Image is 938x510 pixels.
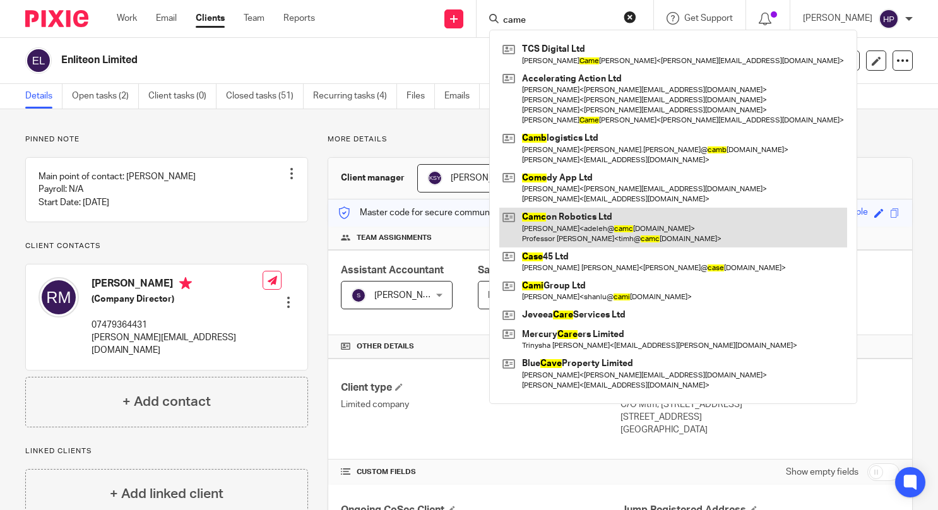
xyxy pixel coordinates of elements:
[620,424,899,436] p: [GEOGRAPHIC_DATA]
[357,341,414,352] span: Other details
[39,277,79,317] img: svg%3E
[179,277,192,290] i: Primary
[488,291,539,300] span: Not selected
[117,12,137,25] a: Work
[341,381,620,394] h4: Client type
[374,291,451,300] span: [PERSON_NAME] S
[328,134,913,145] p: More details
[502,15,615,27] input: Search
[351,288,366,303] img: svg%3E
[684,14,733,23] span: Get Support
[72,84,139,109] a: Open tasks (2)
[444,84,480,109] a: Emails
[313,84,397,109] a: Recurring tasks (4)
[338,206,555,219] p: Master code for secure communications and files
[407,84,435,109] a: Files
[92,293,263,305] h5: (Company Director)
[148,84,217,109] a: Client tasks (0)
[61,54,605,67] h2: Enliteon Limited
[451,174,520,182] span: [PERSON_NAME]
[803,12,872,25] p: [PERSON_NAME]
[341,398,620,411] p: Limited company
[244,12,264,25] a: Team
[478,265,540,275] span: Sales Person
[92,331,263,357] p: [PERSON_NAME][EMAIL_ADDRESS][DOMAIN_NAME]
[357,233,432,243] span: Team assignments
[92,277,263,293] h4: [PERSON_NAME]
[110,484,223,504] h4: + Add linked client
[25,47,52,74] img: svg%3E
[122,392,211,412] h4: + Add contact
[25,241,308,251] p: Client contacts
[620,411,899,424] p: [STREET_ADDRESS]
[341,265,444,275] span: Assistant Accountant
[879,9,899,29] img: svg%3E
[283,12,315,25] a: Reports
[427,170,442,186] img: svg%3E
[25,10,88,27] img: Pixie
[25,84,62,109] a: Details
[620,398,899,411] p: C/O Mtm, [STREET_ADDRESS]
[25,446,308,456] p: Linked clients
[196,12,225,25] a: Clients
[786,466,858,478] label: Show empty fields
[624,11,636,23] button: Clear
[226,84,304,109] a: Closed tasks (51)
[341,467,620,477] h4: CUSTOM FIELDS
[156,12,177,25] a: Email
[92,319,263,331] p: 07479364431
[25,134,308,145] p: Pinned note
[341,172,405,184] h3: Client manager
